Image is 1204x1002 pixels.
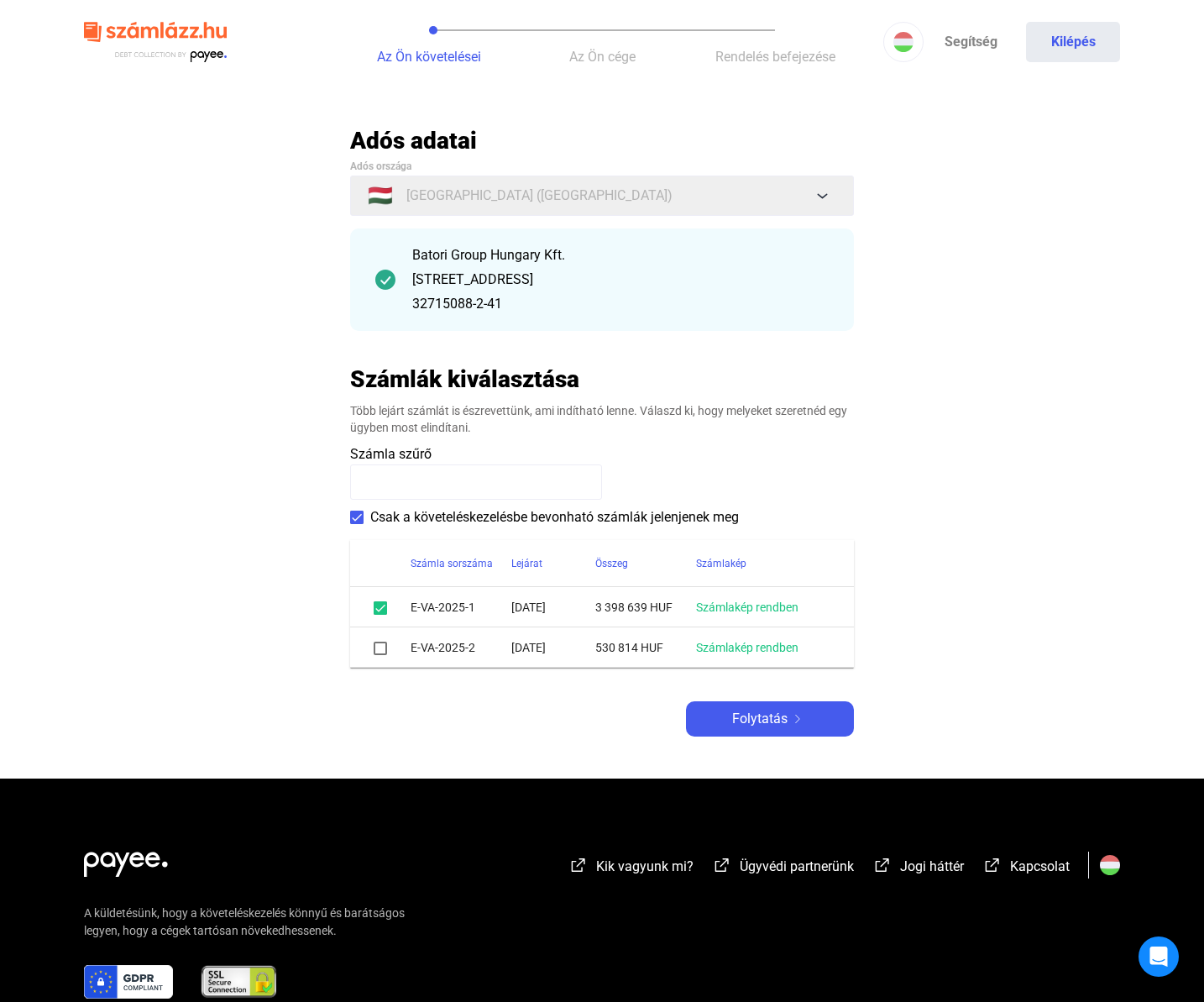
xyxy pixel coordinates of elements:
a: Segítség [924,22,1018,62]
button: Folytatásarrow-right-white [686,701,854,737]
td: E-VA-2025-2 [411,627,511,668]
img: szamlazzhu-logo [84,15,227,70]
div: Számla sorszáma [411,553,493,574]
img: external-link-white [982,857,1002,873]
td: E-VA-2025-1 [411,587,511,627]
div: Összeg [595,553,696,574]
img: HU [893,32,913,52]
img: white-payee-white-dot.svg [84,842,168,877]
span: Rendelés befejezése [715,49,835,65]
h2: Adós adatai [350,126,854,155]
h2: Számlák kiválasztása [350,365,579,394]
span: Kapcsolat [1010,858,1070,874]
button: HU [883,22,924,62]
div: Open Intercom Messenger [1139,936,1179,977]
div: [STREET_ADDRESS] [412,270,829,290]
a: Számlakép rendben [696,641,798,654]
div: Lejárat [511,553,542,574]
img: external-link-white [568,857,589,873]
span: Az Ön cége [569,49,636,65]
span: Kik vagyunk mi? [596,858,694,874]
div: Számlakép [696,553,746,574]
a: external-link-whiteKik vagyunk mi? [568,861,694,877]
img: external-link-white [712,857,732,873]
img: arrow-right-white [788,715,808,723]
div: Számlakép [696,553,834,574]
img: checkmark-darker-green-circle [375,270,395,290]
td: [DATE] [511,587,595,627]
a: external-link-whiteÜgyvédi partnerünk [712,861,854,877]
a: external-link-whiteJogi háttér [872,861,964,877]
span: Az Ön követelései [377,49,481,65]
span: Folytatás [732,709,788,729]
span: [GEOGRAPHIC_DATA] ([GEOGRAPHIC_DATA]) [406,186,673,206]
img: HU.svg [1100,855,1120,875]
span: Számla szűrő [350,446,432,462]
div: Batori Group Hungary Kft. [412,245,829,265]
button: Kilépés [1026,22,1120,62]
div: Számla sorszáma [411,553,511,574]
td: [DATE] [511,627,595,668]
div: Összeg [595,553,628,574]
td: 530 814 HUF [595,627,696,668]
div: Több lejárt számlát is észrevettünk, ami indítható lenne. Válaszd ki, hogy melyeket szeretnéd egy... [350,402,854,436]
a: external-link-whiteKapcsolat [982,861,1070,877]
td: 3 398 639 HUF [595,587,696,627]
span: 🇭🇺 [368,186,393,206]
button: 🇭🇺[GEOGRAPHIC_DATA] ([GEOGRAPHIC_DATA]) [350,176,854,216]
img: ssl [200,965,278,999]
div: 32715088-2-41 [412,294,829,314]
span: Ügyvédi partnerünk [740,858,854,874]
a: Számlakép rendben [696,601,798,614]
span: Csak a követeléskezelésbe bevonható számlák jelenjenek meg [370,507,739,527]
img: external-link-white [872,857,893,873]
span: Adós országa [350,160,411,172]
img: gdpr [84,965,173,999]
span: Jogi háttér [900,858,964,874]
div: Lejárat [511,553,595,574]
